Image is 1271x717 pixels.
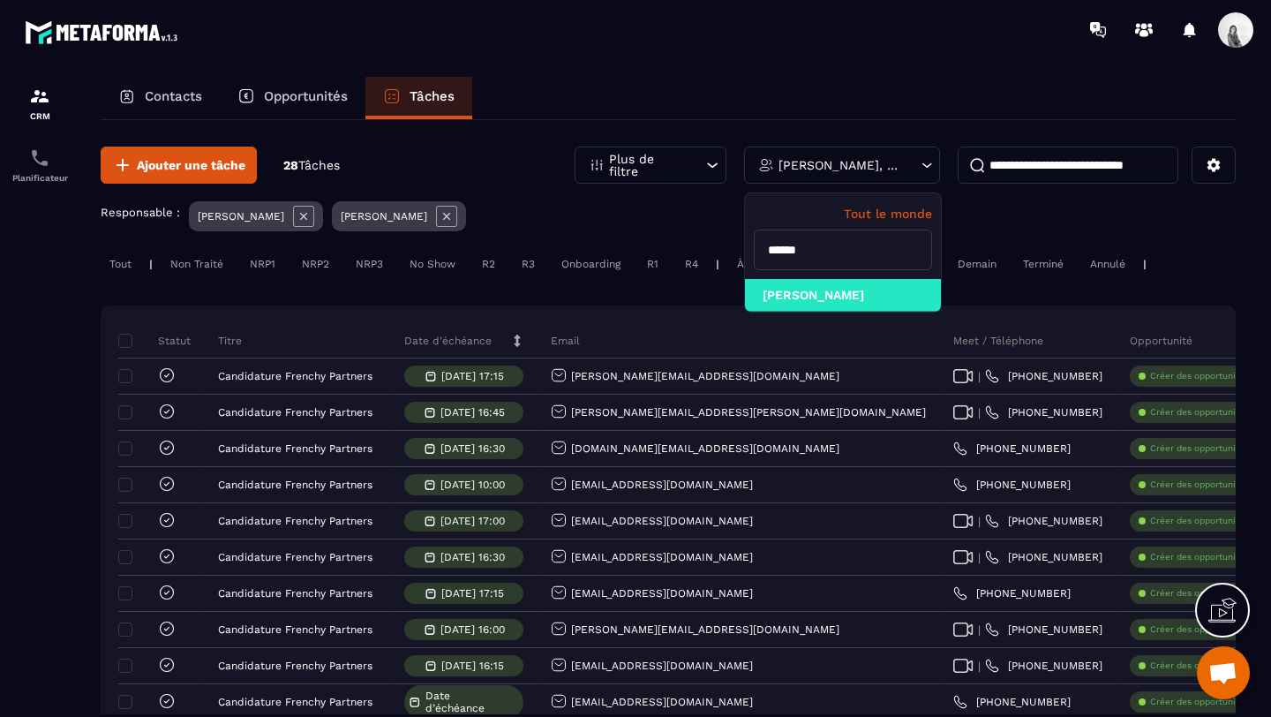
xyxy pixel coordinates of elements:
p: Candidature Frenchy Partners [218,623,372,636]
a: [PHONE_NUMBER] [985,623,1102,637]
p: Contacts [145,88,202,104]
p: Créer des opportunités [1150,442,1249,455]
div: No Show [401,253,464,275]
div: R4 [676,253,707,275]
p: Candidature Frenchy Partners [218,587,372,600]
p: [DATE] 17:00 [440,515,505,527]
p: [DATE] 17:15 [441,370,504,382]
div: Onboarding [553,253,629,275]
p: Créer des opportunités [1150,660,1249,672]
p: [DATE] 16:30 [440,442,505,455]
a: [PHONE_NUMBER] [985,659,1102,673]
p: [DATE] 16:30 [440,551,505,563]
div: NRP2 [293,253,338,275]
p: [PERSON_NAME] [198,210,284,223]
p: [PERSON_NAME], [PERSON_NAME] [778,159,901,171]
span: | [978,660,981,673]
div: Terminé [1014,253,1072,275]
a: Tâches [365,77,472,119]
a: [PHONE_NUMBER] [953,695,1071,709]
span: | [978,370,981,383]
div: R2 [473,253,504,275]
li: [PERSON_NAME] [745,279,941,312]
span: | [978,406,981,419]
div: Annulé [1081,253,1134,275]
p: Créer des opportunités [1150,515,1249,527]
p: Meet / Téléphone [953,334,1043,348]
p: Candidature Frenchy Partners [218,370,372,382]
a: Opportunités [220,77,365,119]
p: Email [551,334,580,348]
p: [DATE] 16:15 [441,660,504,672]
p: Créer des opportunités [1150,587,1249,600]
div: R1 [638,253,667,275]
p: Créer des opportunités [1150,623,1249,636]
div: R3 [513,253,544,275]
p: Plus de filtre [609,153,687,177]
a: [PHONE_NUMBER] [953,478,1071,492]
p: Candidature Frenchy Partners [218,442,372,455]
p: Candidature Frenchy Partners [218,406,372,419]
a: [PHONE_NUMBER] [953,586,1071,600]
p: Planificateur [4,173,75,183]
div: À faire [728,253,780,275]
div: Non Traité [162,253,232,275]
p: | [1143,258,1147,270]
img: formation [29,86,50,107]
a: [PHONE_NUMBER] [985,550,1102,564]
p: Statut [123,334,191,348]
p: Titre [218,334,242,348]
p: Créer des opportunités [1150,696,1249,708]
span: | [978,551,981,564]
p: Tout le monde [754,207,932,221]
div: Tout [101,253,140,275]
p: | [716,258,719,270]
span: | [978,515,981,528]
span: Ajouter une tâche [137,156,245,174]
p: Candidature Frenchy Partners [218,551,372,563]
p: [PERSON_NAME] [341,210,427,223]
p: Candidature Frenchy Partners [218,515,372,527]
p: Créer des opportunités [1150,479,1249,491]
a: [PHONE_NUMBER] [985,369,1102,383]
p: Candidature Frenchy Partners [218,696,372,708]
p: Tâches [410,88,455,104]
p: [DATE] 17:15 [441,587,504,600]
div: Demain [949,253,1005,275]
div: NRP1 [241,253,284,275]
a: [PHONE_NUMBER] [985,405,1102,419]
span: | [978,623,981,637]
p: Créer des opportunités [1150,406,1249,419]
p: | [149,258,153,270]
p: [DATE] 16:00 [440,623,505,636]
p: Opportunités [264,88,348,104]
p: Date d’échéance [404,334,492,348]
div: Ouvrir le chat [1197,646,1250,699]
p: Candidature Frenchy Partners [218,479,372,491]
img: logo [25,16,184,49]
a: Contacts [101,77,220,119]
a: [PHONE_NUMBER] [985,514,1102,528]
span: Date d’échéance [425,690,519,714]
p: Opportunité [1130,334,1192,348]
p: Candidature Frenchy Partners [218,660,372,672]
a: schedulerschedulerPlanificateur [4,134,75,196]
a: formationformationCRM [4,72,75,134]
button: Ajouter une tâche [101,147,257,184]
p: Créer des opportunités [1150,551,1249,563]
a: [PHONE_NUMBER] [953,442,1071,456]
p: Responsable : [101,206,180,219]
p: CRM [4,111,75,121]
span: Tâches [298,158,340,172]
p: [DATE] 10:00 [440,479,505,491]
p: Créer des opportunités [1150,370,1249,382]
img: scheduler [29,147,50,169]
div: NRP3 [347,253,392,275]
p: 28 [283,157,340,174]
p: [DATE] 16:45 [440,406,505,419]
